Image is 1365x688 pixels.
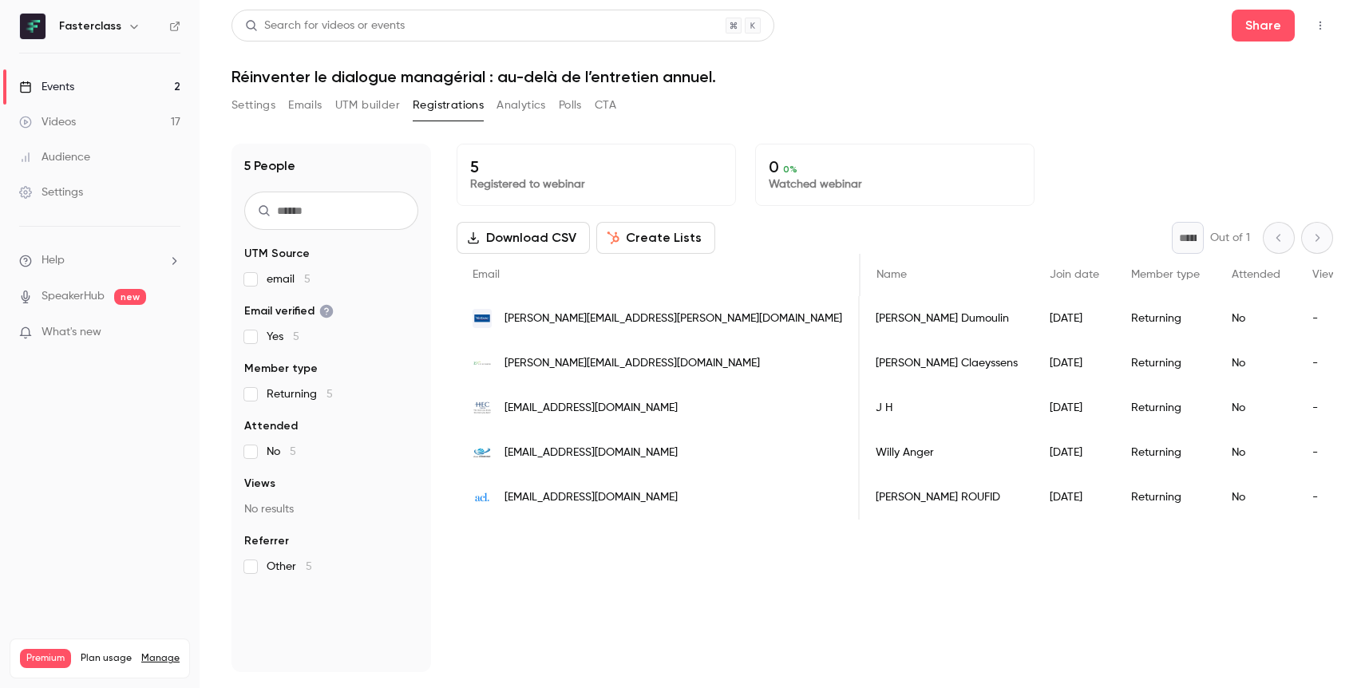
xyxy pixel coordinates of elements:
img: sciensano.be [473,354,492,373]
section: facet-groups [244,246,418,575]
div: [DATE] [1034,386,1115,430]
span: 0 % [783,164,797,175]
span: Premium [20,649,71,668]
div: Willy Anger [860,430,1034,475]
p: Out of 1 [1210,230,1250,246]
span: Help [42,252,65,269]
div: J H [860,386,1034,430]
div: [DATE] [1034,296,1115,341]
div: [DATE] [1034,341,1115,386]
span: Member type [244,361,318,377]
div: [PERSON_NAME] ROUFID [860,475,1034,520]
div: - [1296,296,1358,341]
span: email [267,271,311,287]
div: No [1216,475,1296,520]
button: Registrations [413,93,484,118]
h6: Fasterclass [59,18,121,34]
a: SpeakerHub [42,288,105,305]
img: acl-audit.eu [473,488,492,507]
span: [EMAIL_ADDRESS][DOMAIN_NAME] [504,489,678,506]
span: Other [267,559,312,575]
div: No [1216,430,1296,475]
p: Watched webinar [769,176,1021,192]
div: [PERSON_NAME] Claeyssens [860,341,1034,386]
span: Member type [1131,269,1200,280]
span: 5 [293,331,299,342]
p: 0 [769,157,1021,176]
span: Views [244,476,275,492]
span: 5 [306,561,312,572]
div: Search for videos or events [245,18,405,34]
span: 5 [326,389,333,400]
p: Registered to webinar [470,176,722,192]
span: [PERSON_NAME][EMAIL_ADDRESS][PERSON_NAME][DOMAIN_NAME] [504,310,842,327]
button: UTM builder [335,93,400,118]
span: Attended [244,418,298,434]
p: 5 [470,157,722,176]
span: UTM Source [244,246,310,262]
button: Analytics [497,93,546,118]
div: No [1216,341,1296,386]
button: Polls [559,93,582,118]
div: Videos [19,114,76,130]
div: Returning [1115,341,1216,386]
span: Referrer [244,533,289,549]
span: No [267,444,296,460]
span: Returning [267,386,333,402]
span: [PERSON_NAME][EMAIL_ADDRESS][DOMAIN_NAME] [504,355,760,372]
span: Email [473,269,500,280]
span: Yes [267,329,299,345]
span: Join date [1050,269,1099,280]
span: Plan usage [81,652,132,665]
div: - [1296,430,1358,475]
div: - [1296,386,1358,430]
span: Name [876,269,907,280]
span: Attended [1232,269,1280,280]
p: No results [244,501,418,517]
button: Create Lists [596,222,715,254]
span: Email verified [244,303,334,319]
span: 5 [304,274,311,285]
span: [EMAIL_ADDRESS][DOMAIN_NAME] [504,445,678,461]
img: hec.fr [473,398,492,417]
img: virbac.com [473,309,492,328]
h1: 5 People [244,156,295,176]
div: Returning [1115,475,1216,520]
div: Returning [1115,430,1216,475]
div: [DATE] [1034,430,1115,475]
button: Share [1232,10,1295,42]
button: CTA [595,93,616,118]
div: Events [19,79,74,95]
span: [EMAIL_ADDRESS][DOMAIN_NAME] [504,400,678,417]
span: 5 [290,446,296,457]
div: - [1296,341,1358,386]
button: Emails [288,93,322,118]
li: help-dropdown-opener [19,252,180,269]
div: No [1216,386,1296,430]
button: Download CSV [457,222,590,254]
div: - [1296,475,1358,520]
img: groupecombronde.com [473,443,492,462]
button: Settings [231,93,275,118]
span: new [114,289,146,305]
div: Settings [19,184,83,200]
span: Views [1312,269,1342,280]
div: No [1216,296,1296,341]
div: [DATE] [1034,475,1115,520]
span: What's new [42,324,101,341]
div: Returning [1115,386,1216,430]
h1: Réinventer le dialogue managérial : au-delà de l’entretien annuel. [231,67,1333,86]
img: Fasterclass [20,14,45,39]
div: [PERSON_NAME] Dumoulin [860,296,1034,341]
a: Manage [141,652,180,665]
div: Audience [19,149,90,165]
div: Returning [1115,296,1216,341]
